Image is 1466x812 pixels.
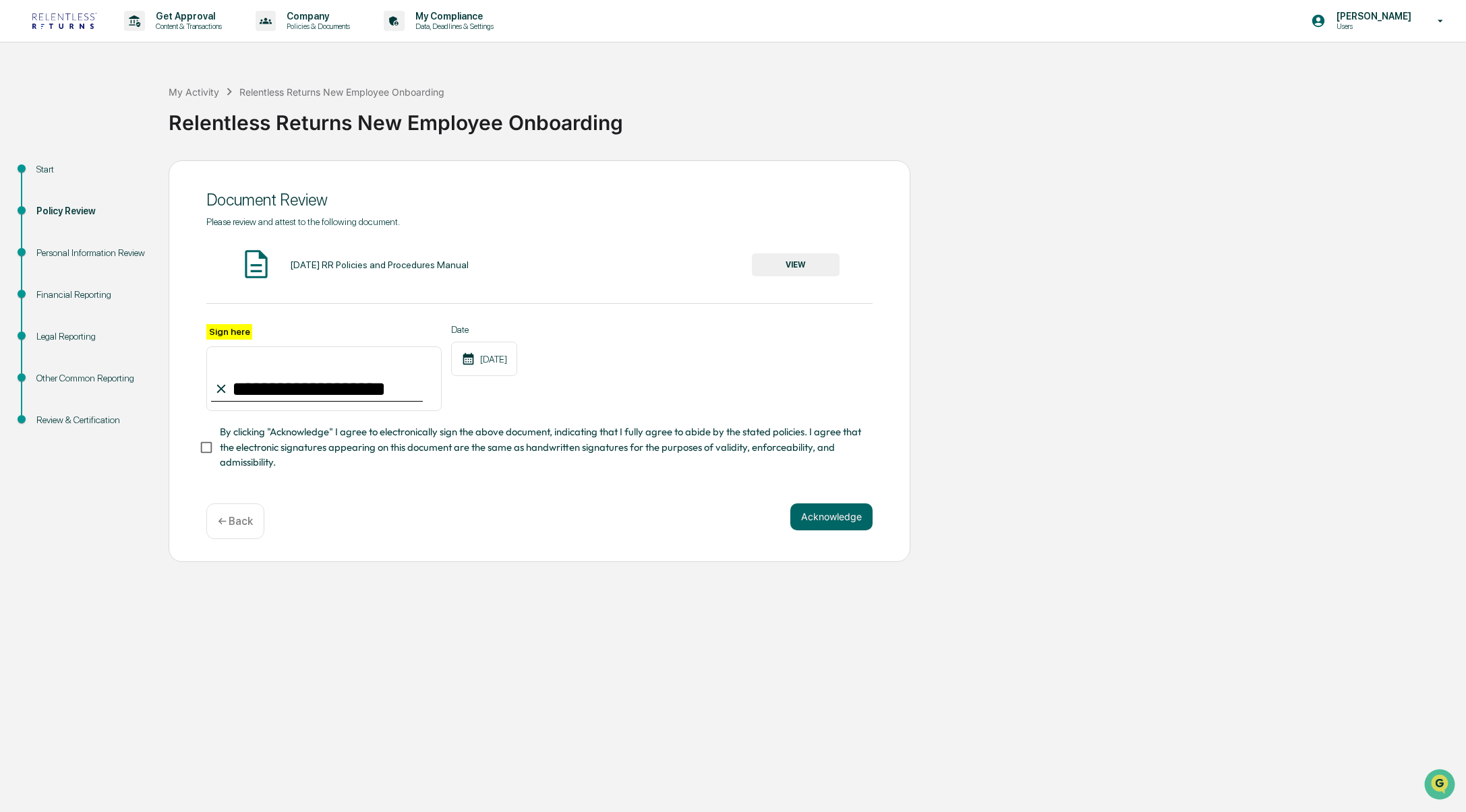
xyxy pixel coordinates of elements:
[95,228,163,239] a: Powered byPylon
[451,324,517,335] label: Date
[145,22,229,31] p: Content & Transactions
[36,330,147,344] div: Legal Reporting
[134,228,163,239] span: Pylon
[46,117,171,127] div: We're available if you need us!
[8,190,90,214] a: 🔎Data Lookup
[36,162,147,177] div: Start
[229,107,245,123] button: Start new chat
[169,100,1459,135] div: Relentless Returns New Employee Onboarding
[276,11,357,22] p: Company
[27,170,87,183] span: Preclearance
[752,253,840,276] button: VIEW
[1423,768,1459,804] iframe: Open customer support
[276,22,357,31] p: Policies & Documents
[405,22,500,31] p: Data, Deadlines & Settings
[239,86,444,98] div: Relentless Returns New Employee Onboarding
[8,164,92,189] a: 🖐️Preclearance
[1326,22,1418,31] p: Users
[36,204,147,218] div: Policy Review
[206,190,873,210] div: Document Review
[111,170,167,183] span: Attestations
[405,11,500,22] p: My Compliance
[13,171,24,182] div: 🖐️
[36,288,147,302] div: Financial Reporting
[46,103,221,117] div: Start new chat
[13,197,24,208] div: 🔎
[169,86,219,98] div: My Activity
[220,425,862,470] span: By clicking "Acknowledge" I agree to electronically sign the above document, indicating that I fu...
[218,515,253,528] p: ← Back
[145,11,229,22] p: Get Approval
[13,28,245,50] p: How can we help?
[290,259,469,270] div: [DATE] RR Policies and Procedures Manual
[1326,11,1418,22] p: [PERSON_NAME]
[36,371,147,385] div: Other Common Reporting
[13,103,38,127] img: 1746055101610-c473b297-6a78-478c-a979-82029cc54cd1
[451,342,517,376] div: [DATE]
[206,216,400,227] span: Please review and attest to the following document.
[36,413,147,427] div: Review & Certification
[790,503,873,530] button: Acknowledge
[32,13,97,29] img: logo
[27,195,85,209] span: Data Lookup
[239,247,273,281] img: Document Icon
[98,171,109,182] div: 🗄️
[36,246,147,260] div: Personal Information Review
[206,324,252,340] label: Sign here
[92,164,173,189] a: 🗄️Attestations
